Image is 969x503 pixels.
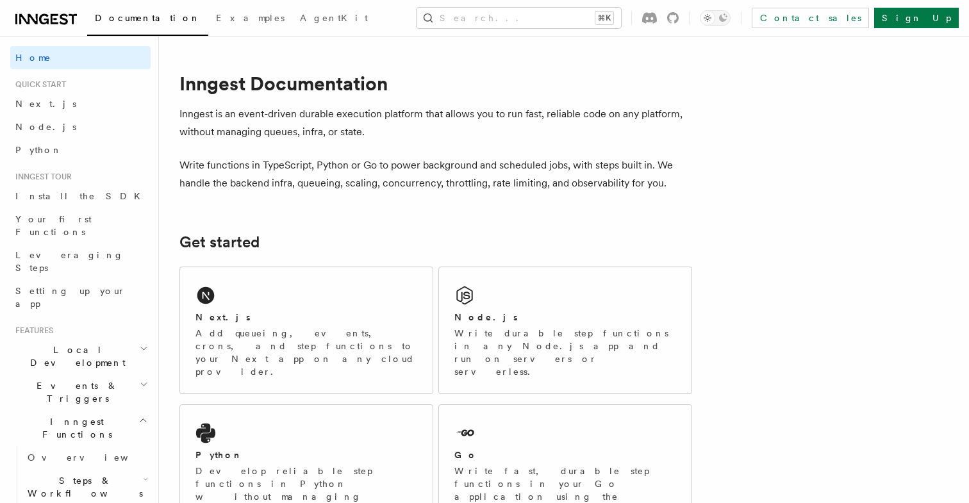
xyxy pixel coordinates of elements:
[179,233,260,251] a: Get started
[10,338,151,374] button: Local Development
[10,343,140,369] span: Local Development
[10,410,151,446] button: Inngest Functions
[10,46,151,69] a: Home
[454,327,676,378] p: Write durable step functions in any Node.js app and run on servers or serverless.
[10,279,151,315] a: Setting up your app
[15,122,76,132] span: Node.js
[292,4,376,35] a: AgentKit
[438,267,692,394] a: Node.jsWrite durable step functions in any Node.js app and run on servers or serverless.
[22,446,151,469] a: Overview
[87,4,208,36] a: Documentation
[195,449,243,461] h2: Python
[10,115,151,138] a: Node.js
[15,99,76,109] span: Next.js
[15,214,92,237] span: Your first Functions
[10,79,66,90] span: Quick start
[195,311,251,324] h2: Next.js
[300,13,368,23] span: AgentKit
[15,51,51,64] span: Home
[10,243,151,279] a: Leveraging Steps
[10,185,151,208] a: Install the SDK
[15,191,148,201] span: Install the SDK
[179,105,692,141] p: Inngest is an event-driven durable execution platform that allows you to run fast, reliable code ...
[454,311,518,324] h2: Node.js
[195,327,417,378] p: Add queueing, events, crons, and step functions to your Next app on any cloud provider.
[10,172,72,182] span: Inngest tour
[417,8,621,28] button: Search...⌘K
[874,8,959,28] a: Sign Up
[15,250,124,273] span: Leveraging Steps
[700,10,731,26] button: Toggle dark mode
[15,286,126,309] span: Setting up your app
[208,4,292,35] a: Examples
[10,92,151,115] a: Next.js
[10,374,151,410] button: Events & Triggers
[179,156,692,192] p: Write functions in TypeScript, Python or Go to power background and scheduled jobs, with steps bu...
[10,379,140,405] span: Events & Triggers
[10,415,138,441] span: Inngest Functions
[179,267,433,394] a: Next.jsAdd queueing, events, crons, and step functions to your Next app on any cloud provider.
[22,474,143,500] span: Steps & Workflows
[454,449,477,461] h2: Go
[28,452,160,463] span: Overview
[95,13,201,23] span: Documentation
[216,13,285,23] span: Examples
[179,72,692,95] h1: Inngest Documentation
[10,326,53,336] span: Features
[752,8,869,28] a: Contact sales
[15,145,62,155] span: Python
[10,208,151,243] a: Your first Functions
[595,12,613,24] kbd: ⌘K
[10,138,151,161] a: Python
